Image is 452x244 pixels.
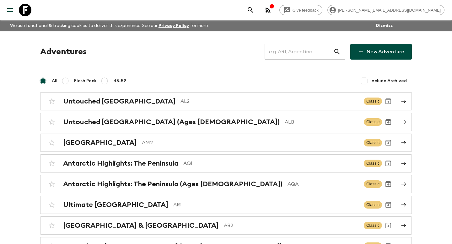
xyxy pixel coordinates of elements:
[224,222,359,229] p: AB2
[52,78,57,84] span: All
[40,175,412,193] a: Antarctic Highlights: The Peninsula (Ages [DEMOGRAPHIC_DATA])AQAClassicArchive
[288,180,359,188] p: AQA
[40,92,412,110] a: Untouched [GEOGRAPHIC_DATA]AL2ClassicArchive
[382,116,395,128] button: Archive
[40,113,412,131] a: Untouched [GEOGRAPHIC_DATA] (Ages [DEMOGRAPHIC_DATA])ALBClassicArchive
[374,21,394,30] button: Dismiss
[63,180,282,188] h2: Antarctic Highlights: The Peninsula (Ages [DEMOGRAPHIC_DATA])
[183,160,359,167] p: AQ1
[113,78,126,84] span: 45-59
[142,139,359,146] p: AM2
[8,20,211,31] p: We use functional & tracking cookies to deliver this experience. See our for more.
[382,178,395,190] button: Archive
[364,160,382,167] span: Classic
[364,118,382,126] span: Classic
[265,43,333,61] input: e.g. AR1, Argentina
[63,97,175,105] h2: Untouched [GEOGRAPHIC_DATA]
[327,5,444,15] div: [PERSON_NAME][EMAIL_ADDRESS][DOMAIN_NAME]
[63,159,178,167] h2: Antarctic Highlights: The Peninsula
[40,196,412,214] a: Ultimate [GEOGRAPHIC_DATA]AR1ClassicArchive
[63,201,168,209] h2: Ultimate [GEOGRAPHIC_DATA]
[382,136,395,149] button: Archive
[4,4,16,16] button: menu
[289,8,322,13] span: Give feedback
[382,157,395,170] button: Archive
[335,8,444,13] span: [PERSON_NAME][EMAIL_ADDRESS][DOMAIN_NAME]
[40,154,412,172] a: Antarctic Highlights: The PeninsulaAQ1ClassicArchive
[74,78,97,84] span: Flash Pack
[364,139,382,146] span: Classic
[63,139,137,147] h2: [GEOGRAPHIC_DATA]
[382,199,395,211] button: Archive
[63,118,280,126] h2: Untouched [GEOGRAPHIC_DATA] (Ages [DEMOGRAPHIC_DATA])
[350,44,412,60] a: New Adventure
[63,221,219,230] h2: [GEOGRAPHIC_DATA] & [GEOGRAPHIC_DATA]
[370,78,407,84] span: Include Archived
[279,5,322,15] a: Give feedback
[173,201,359,209] p: AR1
[244,4,257,16] button: search adventures
[364,222,382,229] span: Classic
[40,216,412,235] a: [GEOGRAPHIC_DATA] & [GEOGRAPHIC_DATA]AB2ClassicArchive
[382,219,395,232] button: Archive
[364,201,382,209] span: Classic
[159,24,189,28] a: Privacy Policy
[382,95,395,108] button: Archive
[40,45,87,58] h1: Adventures
[364,180,382,188] span: Classic
[364,98,382,105] span: Classic
[180,98,359,105] p: AL2
[40,134,412,152] a: [GEOGRAPHIC_DATA]AM2ClassicArchive
[285,118,359,126] p: ALB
